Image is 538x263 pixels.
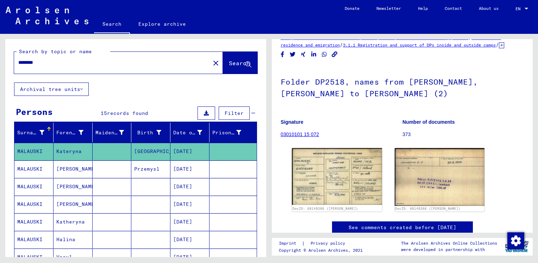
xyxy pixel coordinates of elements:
a: Imprint [279,240,302,247]
p: were developed in partnership with [401,246,497,253]
mat-cell: [GEOGRAPHIC_DATA] [131,143,170,160]
mat-icon: close [212,59,220,67]
button: Share on Twitter [289,50,296,59]
img: Arolsen_neg.svg [6,7,88,24]
mat-cell: MALAUSKI [14,143,54,160]
b: Number of documents [402,119,455,125]
b: Signature [281,119,304,125]
p: The Arolsen Archives Online Collections [401,240,497,246]
a: DocID: 68148266 ([PERSON_NAME]) [293,207,358,210]
a: Explore archive [130,16,194,32]
mat-header-cell: Geburt‏ [131,123,170,142]
mat-cell: [DATE] [170,231,209,248]
mat-cell: MALAUSKI [14,231,54,248]
a: DocID: 68148266 ([PERSON_NAME]) [395,207,461,210]
button: Share on WhatsApp [321,50,328,59]
font: Birth [137,129,153,136]
mat-cell: [PERSON_NAME] [54,196,93,213]
mat-cell: [PERSON_NAME] [54,160,93,178]
mat-label: Search by topic or name [19,48,92,55]
img: 002.jpg [395,148,485,206]
mat-header-cell: Geburtsname [93,123,132,142]
mat-cell: MALAUSKI [14,178,54,195]
img: yv_logo.png [503,238,530,255]
button: Share on Xing [300,50,307,59]
mat-cell: [DATE] [170,143,209,160]
mat-header-cell: Geburtsdatum [170,123,209,142]
div: Birth [134,127,170,138]
mat-header-cell: Prisoner # [209,123,257,142]
a: 3.1.1 Registration and support of DPs inside and outside camps [343,42,496,48]
a: 03010101 15 072 [281,131,319,137]
mat-cell: [DATE] [170,160,209,178]
mat-cell: [DATE] [170,213,209,231]
button: Copy link [331,50,338,59]
mat-cell: MALAUSKI [14,213,54,231]
a: See comments created before [DATE] [349,224,456,231]
mat-cell: [PERSON_NAME] [54,178,93,195]
span: Filter [225,110,244,116]
button: Archival tree units [14,82,89,96]
button: Clear [209,56,223,70]
div: Maiden name [95,127,133,138]
mat-cell: MALAUSKI [14,160,54,178]
span: EN [515,6,523,11]
span: 15 [101,110,107,116]
div: Surname [17,127,53,138]
mat-cell: Katheryna [54,213,93,231]
font: Date of birth [173,129,214,136]
mat-header-cell: Vorname [54,123,93,142]
font: Forename [56,129,82,136]
font: | [302,240,305,247]
mat-cell: MALAUSKI [14,196,54,213]
img: 001.jpg [292,148,382,205]
font: Maiden name [95,129,130,136]
a: Search [94,16,130,34]
font: Prisoner # [212,129,244,136]
span: / [340,42,343,48]
mat-cell: Przemysl [131,160,170,178]
img: Change consent [507,232,524,249]
h1: Folder DP2518, names from [PERSON_NAME], [PERSON_NAME] to [PERSON_NAME] (2) [281,66,524,108]
a: Privacy policy [305,240,354,247]
span: Search [229,60,250,67]
div: Date of birth [173,127,211,138]
span: records found [107,110,148,116]
mat-cell: [DATE] [170,196,209,213]
button: Filter [219,106,250,120]
mat-cell: [DATE] [170,178,209,195]
font: Surname [17,129,39,136]
font: Archival tree units [20,86,80,92]
p: Copyright © Arolsen Archives, 2021 [279,247,363,253]
div: Forename [56,127,92,138]
mat-header-cell: Nachname [14,123,54,142]
button: Share on LinkedIn [310,50,318,59]
div: Persons [16,105,53,118]
span: / [496,42,499,48]
p: 373 [402,131,524,138]
mat-cell: Kateryna [54,143,93,160]
button: Share on Facebook [279,50,286,59]
div: Prisoner # [212,127,250,138]
button: Search [223,52,257,74]
mat-cell: Halina [54,231,93,248]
